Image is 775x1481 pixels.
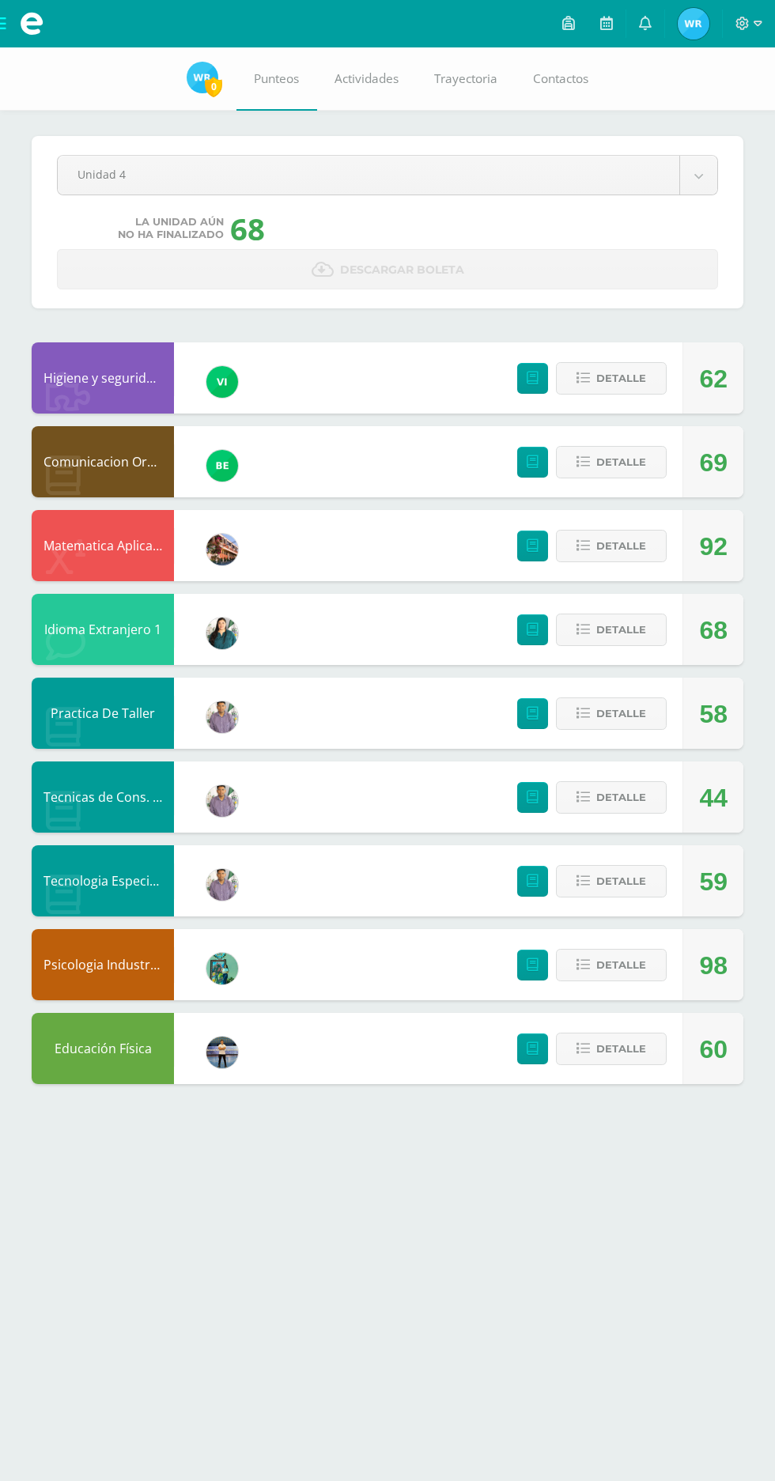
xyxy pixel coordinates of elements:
[32,929,174,1000] div: Psicologia Industrial
[77,156,660,193] span: Unidad 4
[206,953,238,984] img: b3df963adb6106740b98dae55d89aff1.png
[516,47,607,111] a: Contactos
[254,70,299,87] span: Punteos
[205,77,222,96] span: 0
[187,62,218,93] img: fcfaa8a659a726b53afcd2a7f7de06ee.png
[206,366,238,398] img: a241c2b06c5b4daf9dd7cbc5f490cd0f.png
[32,510,174,581] div: Matematica Aplicada
[556,1033,667,1065] button: Detalle
[556,781,667,814] button: Detalle
[699,595,728,666] div: 68
[699,427,728,498] div: 69
[32,761,174,833] div: Tecnicas de Cons. Higiene y seg.
[556,446,667,478] button: Detalle
[699,762,728,833] div: 44
[596,950,646,980] span: Detalle
[32,845,174,916] div: Tecnologia Especifica
[596,448,646,477] span: Detalle
[206,701,238,733] img: b08e72ae1415402f2c8bd1f3d2cdaa84.png
[434,70,497,87] span: Trayectoria
[206,869,238,901] img: b08e72ae1415402f2c8bd1f3d2cdaa84.png
[206,1037,238,1068] img: bde165c00b944de6c05dcae7d51e2fcc.png
[556,530,667,562] button: Detalle
[678,8,709,40] img: fcfaa8a659a726b53afcd2a7f7de06ee.png
[335,70,399,87] span: Actividades
[58,156,717,195] a: Unidad 4
[556,362,667,395] button: Detalle
[230,208,265,249] div: 68
[699,678,728,750] div: 58
[699,1014,728,1085] div: 60
[206,618,238,649] img: f58bb6038ea3a85f08ed05377cd67300.png
[118,216,224,241] span: La unidad aún no ha finalizado
[596,783,646,812] span: Detalle
[317,47,417,111] a: Actividades
[699,511,728,582] div: 92
[417,47,516,111] a: Trayectoria
[206,450,238,482] img: b85866ae7f275142dc9a325ef37a630d.png
[596,867,646,896] span: Detalle
[206,785,238,817] img: b08e72ae1415402f2c8bd1f3d2cdaa84.png
[556,865,667,897] button: Detalle
[699,930,728,1001] div: 98
[596,364,646,393] span: Detalle
[32,594,174,665] div: Idioma Extranjero 1
[533,70,588,87] span: Contactos
[556,614,667,646] button: Detalle
[340,251,464,289] span: Descargar boleta
[596,699,646,728] span: Detalle
[32,342,174,414] div: Higiene y seguridad en el trabajo
[699,343,728,414] div: 62
[236,47,317,111] a: Punteos
[32,426,174,497] div: Comunicacion Oral y Escrita
[596,615,646,644] span: Detalle
[596,531,646,561] span: Detalle
[556,949,667,981] button: Detalle
[206,534,238,565] img: 0a4f8d2552c82aaa76f7aefb013bc2ce.png
[32,678,174,749] div: Practica De Taller
[699,846,728,917] div: 59
[596,1034,646,1064] span: Detalle
[32,1013,174,1084] div: Educación Física
[556,697,667,730] button: Detalle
